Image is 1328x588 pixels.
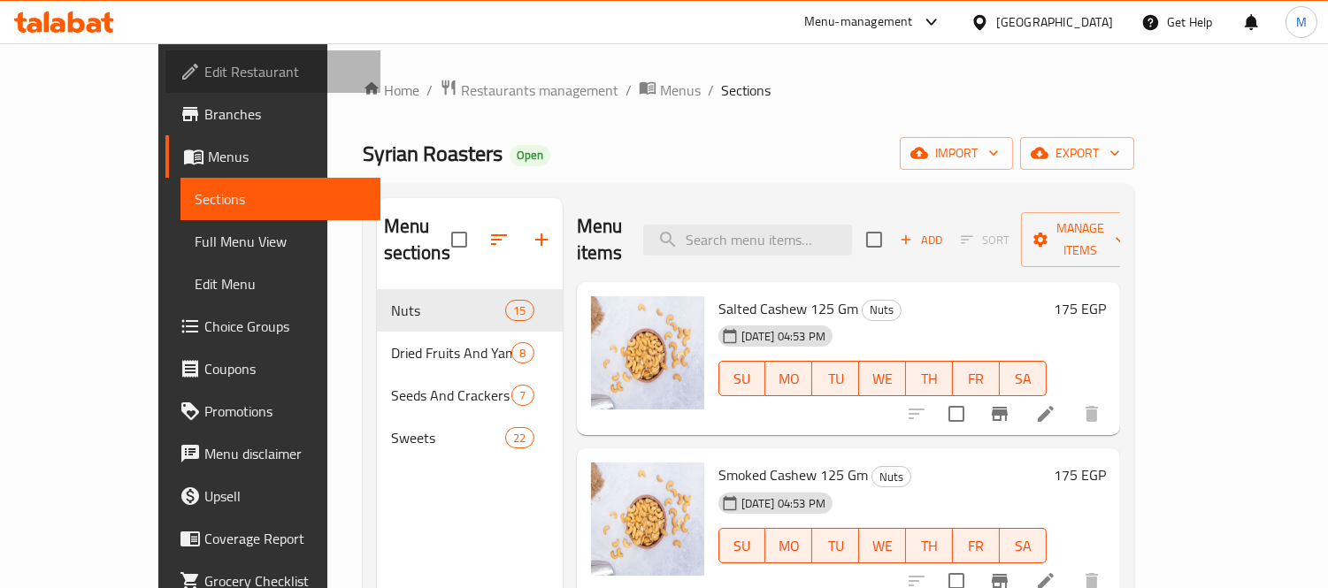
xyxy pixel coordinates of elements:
button: TH [906,528,953,563]
div: Seeds And Crackers7 [377,374,563,416]
a: Edit Restaurant [165,50,380,93]
button: MO [765,361,812,396]
span: import [914,142,999,164]
div: items [505,427,534,448]
button: Add section [520,218,563,261]
span: Dried Fruits And Yamesh [391,342,512,363]
span: Sections [195,188,366,210]
li: / [708,80,714,101]
button: Manage items [1021,212,1140,267]
div: [GEOGRAPHIC_DATA] [996,12,1113,32]
a: Menus [165,135,380,178]
button: export [1020,137,1134,170]
span: Branches [204,103,366,125]
div: Menu-management [804,11,913,33]
h6: 175 EGP [1054,296,1106,321]
span: Upsell [204,485,366,507]
span: TU [819,533,852,559]
span: 7 [512,387,533,404]
span: FR [960,533,993,559]
a: Upsell [165,475,380,517]
button: Add [893,226,949,254]
div: Dried Fruits And Yamesh8 [377,332,563,374]
span: Select all sections [441,221,478,258]
span: Nuts [872,467,910,487]
span: Choice Groups [204,316,366,337]
span: Salted Cashew 125 Gm [718,295,858,322]
span: Syrian Roasters [363,134,503,173]
span: 8 [512,345,533,362]
button: import [900,137,1013,170]
span: Menus [208,146,366,167]
span: WE [866,366,899,392]
a: Coverage Report [165,517,380,560]
a: Branches [165,93,380,135]
span: SA [1007,366,1040,392]
span: [DATE] 04:53 PM [734,328,833,345]
span: M [1296,12,1307,32]
span: FR [960,366,993,392]
a: Full Menu View [180,220,380,263]
span: Sections [721,80,771,101]
button: MO [765,528,812,563]
span: Coupons [204,358,366,379]
span: TH [913,366,946,392]
button: TH [906,361,953,396]
input: search [643,225,852,256]
button: FR [953,361,1000,396]
span: Coverage Report [204,528,366,549]
li: / [426,80,433,101]
span: Sweets [391,427,506,448]
span: SU [726,366,759,392]
button: Branch-specific-item [979,393,1021,435]
span: MO [772,533,805,559]
h2: Menu sections [384,213,451,266]
a: Choice Groups [165,305,380,347]
span: Seeds And Crackers [391,385,512,406]
span: TU [819,366,852,392]
h2: Menu items [577,213,623,266]
span: Add item [893,226,949,254]
button: SU [718,528,766,563]
a: Restaurants management [440,79,618,102]
span: WE [866,533,899,559]
span: Nuts [863,300,901,320]
div: items [511,342,534,363]
a: Menu disclaimer [165,432,380,475]
span: Add [897,230,945,250]
button: TU [812,361,859,396]
a: Menus [639,79,701,102]
button: FR [953,528,1000,563]
a: Coupons [165,347,380,390]
a: Home [363,80,419,101]
div: Nuts15 [377,289,563,332]
nav: breadcrumb [363,79,1134,102]
span: Open [510,148,550,163]
span: Promotions [204,401,366,422]
span: Edit Restaurant [204,61,366,82]
span: Menus [660,80,701,101]
span: 22 [506,430,533,447]
button: WE [859,528,906,563]
span: Restaurants management [461,80,618,101]
button: SA [1000,361,1047,396]
span: Menu disclaimer [204,443,366,464]
div: Nuts [871,466,911,487]
a: Edit menu item [1035,403,1056,424]
a: Sections [180,178,380,220]
span: [DATE] 04:53 PM [734,495,833,512]
div: Open [510,145,550,166]
div: items [505,300,534,321]
h6: 175 EGP [1054,462,1106,487]
span: Manage items [1035,218,1125,262]
button: WE [859,361,906,396]
button: SA [1000,528,1047,563]
span: SA [1007,533,1040,559]
div: Sweets22 [377,416,563,459]
span: SU [726,533,759,559]
nav: Menu sections [377,282,563,466]
span: Full Menu View [195,231,366,252]
span: Select section first [949,226,1021,254]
